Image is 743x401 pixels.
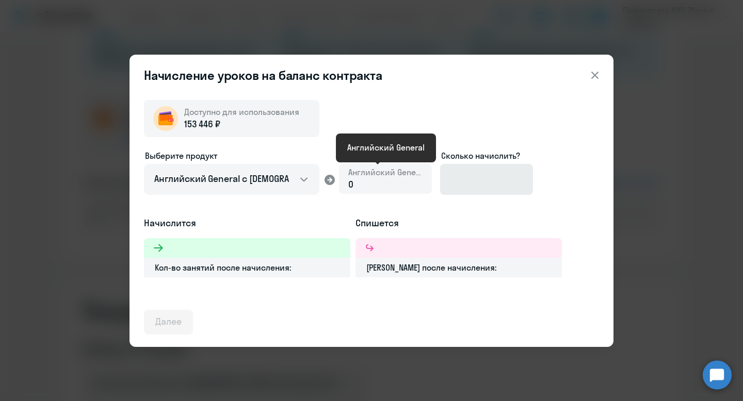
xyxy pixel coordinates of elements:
h5: Начислится [144,216,350,230]
span: 153 446 ₽ [184,118,220,131]
header: Начисление уроков на баланс контракта [130,67,613,83]
span: 0 [348,178,353,190]
h5: Спишется [356,216,562,230]
span: Английский General [348,166,423,178]
img: wallet-circle.png [153,106,178,131]
div: [PERSON_NAME] после начисления: [356,258,562,277]
span: Сколько начислить? [441,151,520,161]
div: Английский General [347,141,425,154]
span: Доступно для использования [184,107,299,117]
span: Выберите продукт [145,151,217,161]
div: Далее [155,315,182,328]
button: Далее [144,310,193,335]
div: Кол-во занятий после начисления: [144,258,350,277]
